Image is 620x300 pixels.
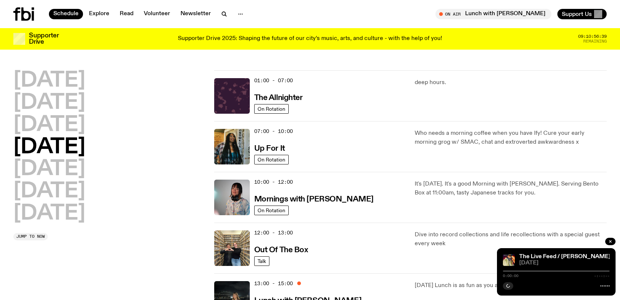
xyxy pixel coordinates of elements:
[13,93,85,113] button: [DATE]
[139,9,175,19] a: Volunteer
[519,254,610,260] a: The Live Feed / [PERSON_NAME]
[578,34,607,39] span: 09:10:56:39
[254,280,293,287] span: 13:00 - 15:00
[254,245,308,254] a: Out Of The Box
[254,256,269,266] a: Talk
[13,115,85,136] button: [DATE]
[13,181,85,202] button: [DATE]
[176,9,215,19] a: Newsletter
[214,129,250,164] img: Ify - a Brown Skin girl with black braided twists, looking up to the side with her tongue stickin...
[254,77,293,84] span: 01:00 - 07:00
[13,203,85,224] button: [DATE]
[435,9,551,19] button: On AirLunch with [PERSON_NAME]
[258,106,285,111] span: On Rotation
[84,9,114,19] a: Explore
[258,258,266,264] span: Talk
[415,129,607,147] p: Who needs a morning coffee when you have Ify! Cure your early morning grog w/ SMAC, chat and extr...
[254,206,289,215] a: On Rotation
[503,274,518,278] span: 0:00:00
[415,281,607,290] p: [DATE] Lunch is as fun as you are
[583,39,607,43] span: Remaining
[254,246,308,254] h3: Out Of The Box
[214,180,250,215] img: Kana Frazer is smiling at the camera with her head tilted slightly to her left. She wears big bla...
[254,229,293,236] span: 12:00 - 13:00
[415,78,607,87] p: deep hours.
[519,260,610,266] span: [DATE]
[13,137,85,158] button: [DATE]
[254,104,289,114] a: On Rotation
[254,194,374,203] a: Mornings with [PERSON_NAME]
[415,230,607,248] p: Dive into record collections and life recollections with a special guest every week
[254,128,293,135] span: 07:00 - 10:00
[13,70,85,91] button: [DATE]
[13,233,48,240] button: Jump to now
[557,9,607,19] button: Support Us
[178,36,442,42] p: Supporter Drive 2025: Shaping the future of our city’s music, arts, and culture - with the help o...
[13,159,85,180] button: [DATE]
[415,180,607,197] p: It's [DATE]. It's a good Morning with [PERSON_NAME]. Serving Bento Box at 11:00am, tasty Japanese...
[254,145,285,153] h3: Up For It
[29,33,59,45] h3: Supporter Drive
[49,9,83,19] a: Schedule
[16,234,45,239] span: Jump to now
[258,207,285,213] span: On Rotation
[503,254,515,266] img: A portrait shot of Keanu Nelson singing into a microphone, shot from the waist up. He is wearing ...
[254,143,285,153] a: Up For It
[254,94,303,102] h3: The Allnighter
[594,274,610,278] span: -:--:--
[115,9,138,19] a: Read
[254,155,289,164] a: On Rotation
[214,230,250,266] img: Matt and Kate stand in the music library and make a heart shape with one hand each.
[254,196,374,203] h3: Mornings with [PERSON_NAME]
[254,93,303,102] a: The Allnighter
[258,157,285,162] span: On Rotation
[254,179,293,186] span: 10:00 - 12:00
[562,11,592,17] span: Support Us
